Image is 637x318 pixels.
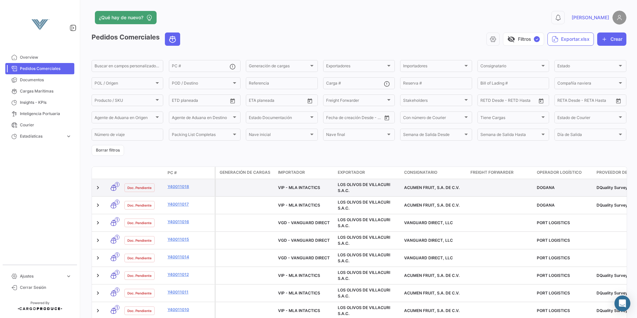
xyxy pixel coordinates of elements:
[343,116,369,121] input: Hasta
[503,32,544,46] button: visibility_offFiltros✓
[404,290,460,295] span: ACUMEN FRUIT, S.A. DE C.V.
[597,32,626,46] button: Crear
[403,65,463,69] span: Importadores
[275,167,335,179] datatable-header-cell: Importador
[165,33,180,45] button: Ocean
[168,307,212,313] a: Y40011010
[115,182,119,187] span: 1
[20,133,63,139] span: Estadísticas
[557,99,569,104] input: Desde
[597,308,628,313] span: DQuality Survey
[468,167,534,179] datatable-header-cell: Freight Forwarder
[335,167,401,179] datatable-header-cell: Exportador
[537,185,555,190] span: DOGANA
[326,133,386,138] span: Nave final
[382,113,392,123] button: Open calendar
[326,65,386,69] span: Exportadores
[265,99,292,104] input: Hasta
[95,272,101,279] a: Expand/Collapse Row
[338,287,390,298] span: LOS OLIVOS DE VILLACURI S.A.C.
[66,133,72,139] span: expand_more
[534,36,540,42] span: ✓
[127,273,152,278] span: Doc. Pendiente
[20,66,72,72] span: Pedidos Comerciales
[557,133,617,138] span: Día de Salida
[20,273,63,279] span: Ajustes
[404,203,460,208] span: ACUMEN FRUIT, S.A. DE C.V.
[115,305,119,310] span: 1
[168,170,177,176] span: PC #
[127,290,152,296] span: Doc. Pendiente
[557,82,617,87] span: Compañía naviera
[537,203,555,208] span: DOGANA
[338,217,390,228] span: LOS OLIVOS DE VILLACURI S.A.C.
[537,169,582,175] span: Operador Logístico
[597,273,628,278] span: DQuality Survey
[597,185,628,190] span: DQuality Survey
[278,238,330,243] span: VGD - VANGUARD DIRECT
[172,99,184,104] input: Desde
[105,170,122,175] datatable-header-cell: Modo de Transporte
[537,308,570,313] span: PORT LOGISTICS
[480,133,540,138] span: Semana de Salida Hasta
[122,170,165,175] datatable-header-cell: Estado Doc.
[168,289,212,295] a: Y40011011
[597,290,628,295] span: DQuality Survey
[338,270,390,281] span: LOS OLIVOS DE VILLACURI S.A.C.
[127,185,152,190] span: Doc. Pendiente
[188,99,215,104] input: Hasta
[127,220,152,225] span: Doc. Pendiente
[228,96,238,106] button: Open calendar
[5,108,74,119] a: Inteligencia Portuaria
[597,203,628,208] span: DQuality Survey
[5,97,74,108] a: Insights - KPIs
[507,35,515,43] span: visibility_off
[574,99,601,104] input: Hasta
[168,201,212,207] a: Y40011017
[278,203,320,208] span: VIP - MLA INTACTICS
[278,185,320,190] span: VIP - MLA INTACTICS
[95,184,101,191] a: Expand/Collapse Row
[20,285,72,290] span: Cerrar Sesión
[338,200,390,211] span: LOS OLIVOS DE VILLACURI S.A.C.
[20,122,72,128] span: Courier
[95,307,101,314] a: Expand/Collapse Row
[470,169,514,175] span: Freight Forwarder
[537,290,570,295] span: PORT LOGISTICS
[249,65,309,69] span: Generación de cargas
[95,237,101,244] a: Expand/Collapse Row
[168,236,212,242] a: Y40011015
[404,308,460,313] span: ACUMEN FRUIT, S.A. DE C.V.
[572,14,609,21] span: [PERSON_NAME]
[115,200,119,205] span: 1
[99,14,143,21] span: ¿Qué hay de nuevo?
[537,273,570,278] span: PORT LOGISTICS
[404,273,460,278] span: ACUMEN FRUIT, S.A. DE C.V.
[338,252,390,263] span: LOS OLIVOS DE VILLACURI S.A.C.
[127,203,152,208] span: Doc. Pendiente
[172,82,232,87] span: POD / Destino
[613,96,623,106] button: Open calendar
[612,11,626,25] img: placeholder-user.png
[278,255,330,260] span: VGD - VANGUARD DIRECT
[23,8,56,41] img: vanguard-logo.png
[326,116,338,121] input: Desde
[404,238,453,243] span: VANGUARD DIRECT, LLC
[20,54,72,60] span: Overview
[95,11,157,24] button: ¿Qué hay de nuevo?
[115,270,119,275] span: 1
[172,116,232,121] span: Agente de Aduana en Destino
[168,254,212,260] a: Y40011014
[172,133,232,138] span: Packing List Completas
[165,167,215,178] datatable-header-cell: PC #
[95,116,154,121] span: Agente de Aduana en Origen
[249,133,309,138] span: Nave inicial
[404,169,437,175] span: Consignatario
[127,255,152,261] span: Doc. Pendiente
[20,111,72,117] span: Inteligencia Portuaria
[5,52,74,63] a: Overview
[326,99,386,104] span: Freight Forwarder
[497,99,524,104] input: Hasta
[168,272,212,278] a: Y40011012
[534,167,594,179] datatable-header-cell: Operador Logístico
